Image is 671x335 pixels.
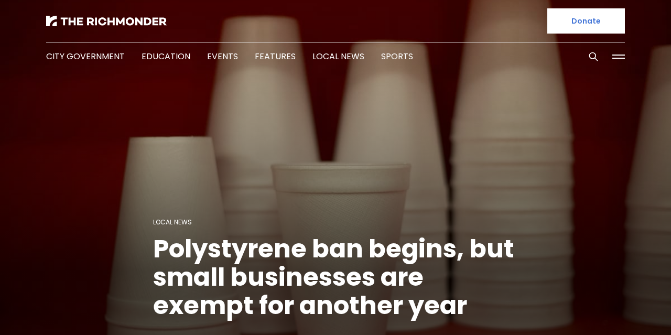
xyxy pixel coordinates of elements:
a: Local News [153,218,192,226]
iframe: portal-trigger [582,284,671,335]
a: Events [207,50,238,62]
a: Sports [381,50,413,62]
a: Education [142,50,190,62]
img: The Richmonder [46,16,167,26]
button: Search this site [586,49,601,64]
a: Local News [312,50,364,62]
h1: Polystyrene ban begins, but small businesses are exempt for another year [153,235,518,320]
a: City Government [46,50,125,62]
a: Features [255,50,296,62]
a: Donate [547,8,625,34]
